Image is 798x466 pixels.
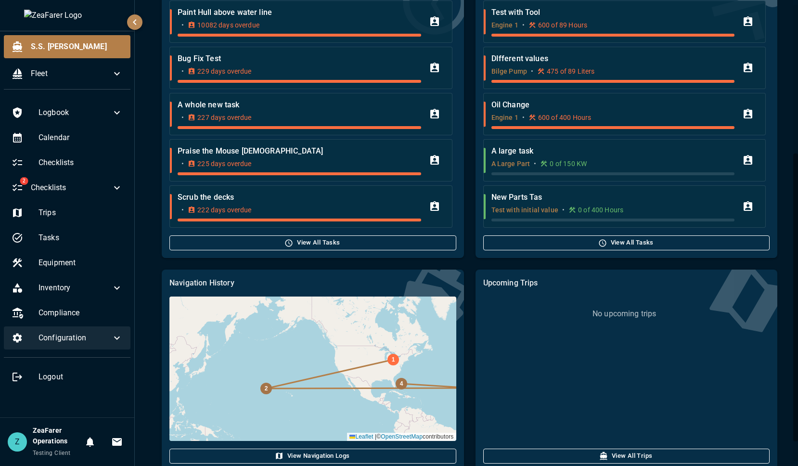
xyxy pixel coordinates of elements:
img: ZeaFarer Logo [24,10,111,21]
p: Oil Change [491,99,734,111]
p: Test with Tool [491,7,734,18]
div: Inventory [4,276,130,299]
div: 4 [396,378,407,389]
div: S.S. [PERSON_NAME] [4,35,130,58]
span: Tasks [39,232,123,244]
p: Upcoming Trips [483,277,770,289]
p: 600 of 400 Hours [538,113,591,122]
p: 225 days overdue [197,159,251,168]
button: Assign Task [738,151,758,170]
span: Compliance [39,307,123,319]
span: Equipment [39,257,123,269]
p: 222 days overdue [197,205,251,215]
div: 2Checklists [4,176,130,199]
span: Configuration [39,332,111,344]
p: Test with initial value [491,205,558,215]
p: Scrub the decks [178,192,421,203]
button: Assign Task [738,58,758,78]
button: Assign Task [425,197,444,216]
button: View All Tasks [169,235,456,250]
p: New Parts Tas [491,192,734,203]
div: Trips [4,201,130,224]
button: View All Trips [483,449,770,464]
p: 229 days overdue [197,66,251,76]
div: Tasks [4,226,130,249]
div: 2 [260,383,272,394]
p: Engine 1 [491,113,518,122]
button: Assign Task [738,104,758,124]
span: Checklists [39,157,123,168]
p: Praise the Mouse [DEMOGRAPHIC_DATA] [178,145,421,157]
div: 1 [387,354,399,365]
p: 475 of 89 Liters [547,66,594,76]
div: Logout [4,365,130,388]
p: Bug Fix Test [178,53,421,65]
button: Assign Task [425,58,444,78]
div: Fleet [4,62,130,85]
p: 0 of 150 KW [550,159,587,168]
p: A whole new task [178,99,421,111]
p: • [181,205,184,215]
p: Navigation History [169,277,456,289]
span: Inventory [39,282,111,294]
p: • [181,66,184,76]
div: © contributors [347,433,456,441]
p: A large task [491,145,734,157]
div: Logbook [4,101,130,124]
p: • [181,113,184,122]
span: Logout [39,371,123,383]
p: DIfferent values [491,53,734,65]
a: Leaflet [349,433,373,440]
p: 10082 days overdue [197,20,259,30]
p: No upcoming trips [592,308,656,320]
span: Fleet [31,68,111,79]
span: Trips [39,207,123,219]
button: Assign Task [738,197,758,216]
button: Assign Task [425,12,444,31]
div: Checklists [4,151,130,174]
h6: ZeaFarer Operations [33,426,80,447]
p: Paint Hull above water line [178,7,421,18]
div: Configuration [4,326,130,349]
p: Bilge Pump [491,66,528,76]
p: 227 days overdue [197,113,251,122]
span: S.S. [PERSON_NAME] [31,41,123,52]
div: Equipment [4,251,130,274]
div: Compliance [4,301,130,324]
div: Calendar [4,126,130,149]
p: 0 of 400 Hours [578,205,623,215]
p: • [522,20,525,30]
p: 600 of 89 Hours [538,20,587,30]
span: 2 [20,177,28,185]
p: • [181,20,184,30]
span: Testing Client [33,450,71,456]
p: A Large Part [491,159,530,168]
button: Assign Task [738,12,758,31]
span: Logbook [39,107,111,118]
div: Z [8,432,27,452]
a: OpenStreetMap [381,433,423,440]
button: Assign Task [425,104,444,124]
p: • [562,205,565,215]
button: Assign Task [425,151,444,170]
p: • [531,66,533,76]
button: Notifications [80,432,100,452]
span: Checklists [31,182,111,194]
p: Engine 1 [491,20,518,30]
p: • [522,113,525,122]
button: View Navigation Logs [169,449,456,464]
span: Calendar [39,132,123,143]
button: View All Tasks [483,235,770,250]
p: • [534,159,536,168]
button: Invitations [107,432,127,452]
span: | [375,433,376,440]
p: • [181,159,184,168]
